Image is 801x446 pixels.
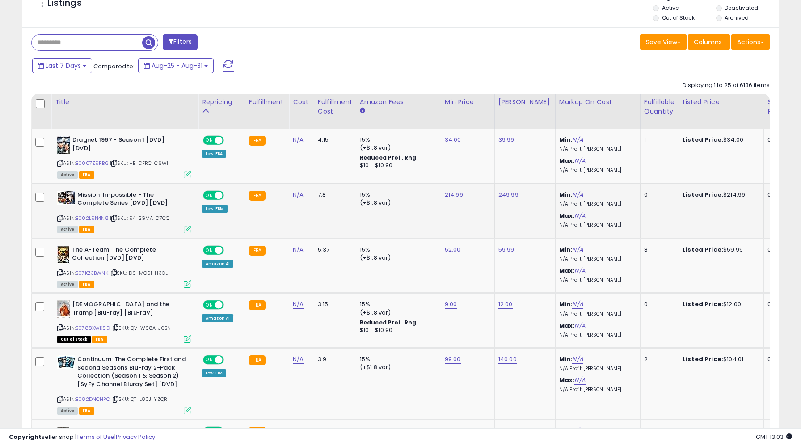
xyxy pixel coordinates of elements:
div: ASIN: [57,246,191,287]
div: Listed Price [683,97,760,107]
div: 15% [360,246,434,254]
div: Min Price [445,97,491,107]
b: Reduced Prof. Rng. [360,319,418,326]
th: The percentage added to the cost of goods (COGS) that forms the calculator for Min & Max prices. [555,94,640,129]
a: Privacy Policy [116,433,155,441]
label: Deactivated [725,4,758,12]
button: Aug-25 - Aug-31 [138,58,214,73]
a: N/A [572,245,583,254]
div: Repricing [202,97,241,107]
div: 0.00 [767,136,782,144]
div: 3.15 [318,300,349,308]
div: 2 [644,355,672,363]
b: Min: [559,245,573,254]
b: Min: [559,190,573,199]
div: Amazon Fees [360,97,437,107]
div: Cost [293,97,310,107]
p: N/A Profit [PERSON_NAME] [559,277,633,283]
a: 140.00 [498,355,517,364]
span: OFF [223,137,237,144]
a: N/A [572,355,583,364]
span: | SKU: D6-MO91-H3CL [110,269,168,277]
div: 0.00 [767,246,782,254]
div: (+$1.8 var) [360,309,434,317]
span: Aug-25 - Aug-31 [152,61,202,70]
div: 0 [644,300,672,308]
b: Min: [559,300,573,308]
img: 51JbfL79fFL._SL40_.jpg [57,355,75,369]
button: Actions [731,34,770,50]
b: Listed Price: [683,355,723,363]
a: N/A [574,376,585,385]
b: Min: [559,355,573,363]
img: 51h4bojZjNL._SL40_.jpg [57,136,70,154]
a: Terms of Use [76,433,114,441]
span: OFF [223,246,237,254]
a: N/A [572,190,583,199]
a: 59.99 [498,245,514,254]
div: $12.00 [683,300,757,308]
b: Continuum: The Complete First and Second Seasons Blu-ray 2-Pack Collection (Season 1 & Season 2) ... [77,355,186,391]
a: B082DNCHPC [76,396,110,403]
span: FBA [79,407,94,415]
a: B002L9N4N8 [76,215,109,222]
div: 7.8 [318,191,349,199]
div: ASIN: [57,191,191,232]
b: Listed Price: [683,245,723,254]
p: N/A Profit [PERSON_NAME] [559,311,633,317]
div: $104.01 [683,355,757,363]
div: 15% [360,300,434,308]
div: 15% [360,136,434,144]
a: N/A [293,245,304,254]
div: 4.15 [318,136,349,144]
div: (+$1.8 var) [360,254,434,262]
a: N/A [293,135,304,144]
label: Out of Stock [662,14,695,21]
a: N/A [293,300,304,309]
div: 0.00 [767,191,782,199]
div: Markup on Cost [559,97,637,107]
b: Max: [559,156,575,165]
div: 15% [360,355,434,363]
label: Active [662,4,679,12]
p: N/A Profit [PERSON_NAME] [559,332,633,338]
div: (+$1.8 var) [360,199,434,207]
div: 0.00 [767,355,782,363]
span: FBA [79,171,94,179]
span: 2025-09-8 13:03 GMT [756,433,792,441]
div: ASIN: [57,300,191,342]
div: Displaying 1 to 25 of 6136 items [683,81,770,90]
small: FBA [249,300,266,310]
div: Low. FBM [202,205,228,213]
div: Fulfillable Quantity [644,97,675,116]
div: 0.00 [767,300,782,308]
div: Ship Price [767,97,785,116]
b: Max: [559,266,575,275]
b: The A-Team: The Complete Collection [DVD] [DVD] [72,246,181,265]
a: N/A [574,266,585,275]
b: Listed Price: [683,135,723,144]
span: | SKU: QT-L80J-YZQR [111,396,167,403]
a: 214.99 [445,190,463,199]
small: FBA [249,191,266,201]
div: 1 [644,136,672,144]
b: Max: [559,376,575,384]
b: Dragnet 1967 - Season 1 [DVD] [DVD] [72,136,181,155]
p: N/A Profit [PERSON_NAME] [559,167,633,173]
span: ON [204,356,215,364]
a: 99.00 [445,355,461,364]
div: seller snap | | [9,433,155,442]
button: Last 7 Days [32,58,92,73]
span: Columns [694,38,722,46]
div: Title [55,97,194,107]
a: 39.99 [498,135,514,144]
label: Archived [725,14,749,21]
small: Amazon Fees. [360,107,365,115]
small: FBA [249,246,266,256]
span: OFF [223,191,237,199]
a: N/A [574,156,585,165]
span: FBA [79,226,94,233]
a: N/A [574,211,585,220]
span: All listings currently available for purchase on Amazon [57,226,78,233]
img: 51eQ-b+nFSL._SL40_.jpg [57,246,70,264]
